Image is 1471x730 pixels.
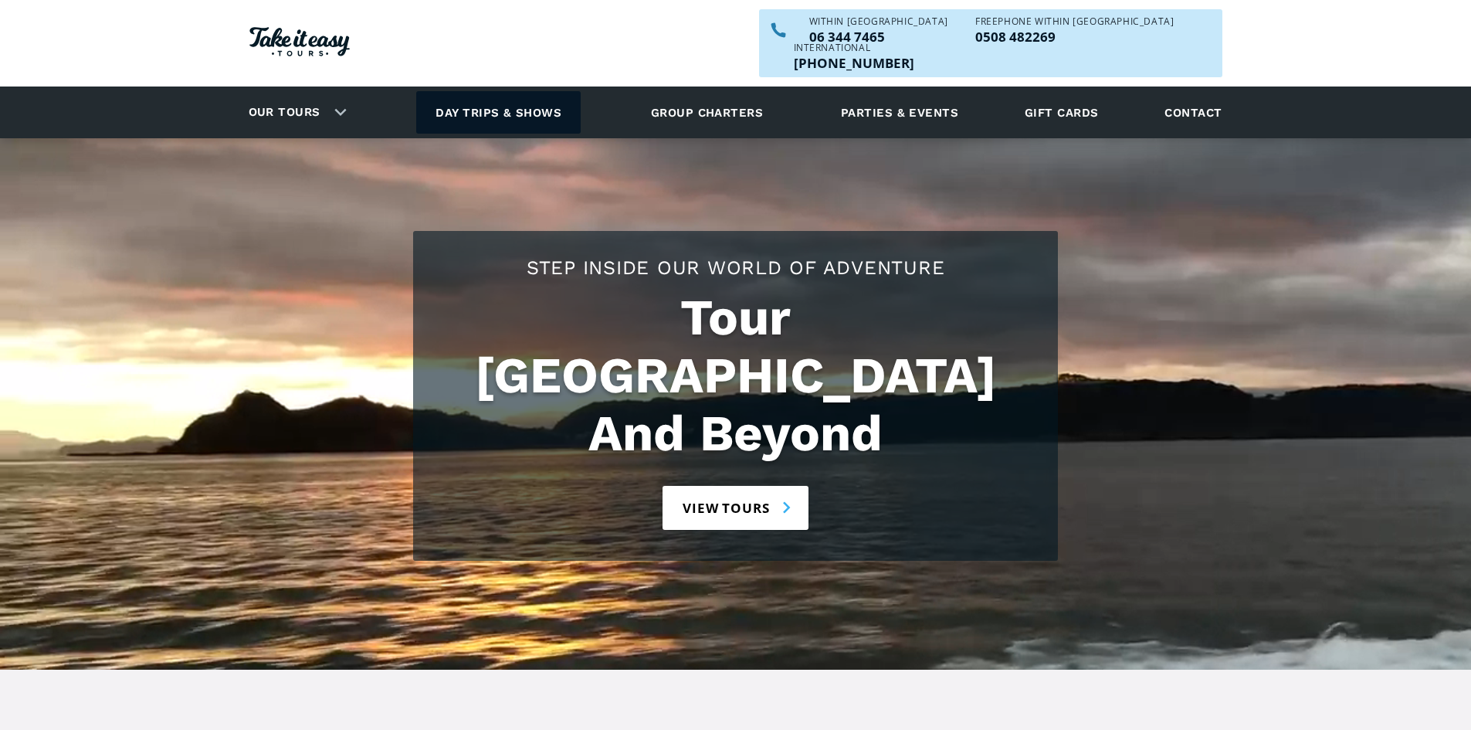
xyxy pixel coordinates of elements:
a: Parties & events [833,91,966,134]
a: Our tours [237,94,332,131]
div: WITHIN [GEOGRAPHIC_DATA] [809,17,948,26]
a: Day trips & shows [416,91,581,134]
a: Contact [1157,91,1229,134]
a: Call us freephone within NZ on 0508482269 [975,30,1174,43]
p: 06 344 7465 [809,30,948,43]
p: [PHONE_NUMBER] [794,56,914,70]
h1: Tour [GEOGRAPHIC_DATA] And Beyond [429,289,1042,463]
a: Gift cards [1017,91,1107,134]
div: Our tours [230,91,359,134]
p: 0508 482269 [975,30,1174,43]
a: Group charters [632,91,782,134]
a: Homepage [249,19,350,68]
h2: Step Inside Our World Of Adventure [429,254,1042,281]
div: International [794,43,914,53]
div: Freephone WITHIN [GEOGRAPHIC_DATA] [975,17,1174,26]
a: View tours [663,486,808,530]
img: Take it easy Tours logo [249,27,350,56]
a: Call us outside of NZ on +6463447465 [794,56,914,70]
a: Call us within NZ on 063447465 [809,30,948,43]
